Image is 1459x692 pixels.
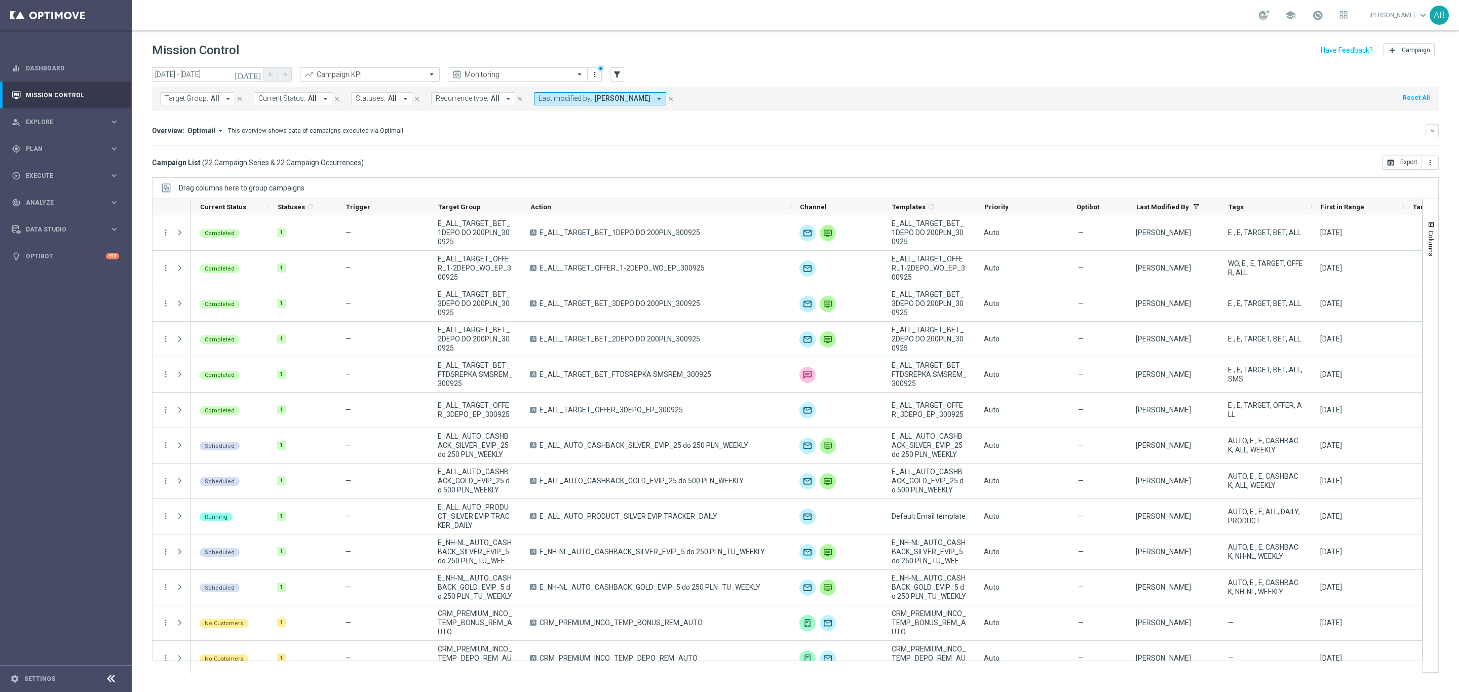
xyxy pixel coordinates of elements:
[11,91,120,99] div: Mission Control
[1228,401,1303,419] span: E , E, TARGET, OFFER, ALL
[530,442,536,448] span: A
[892,361,967,388] span: E_ALL_TARGET_BET_FTDSREPKA SMSREM_300925
[799,402,816,418] img: Optimail
[1426,124,1439,137] button: keyboard_arrow_down
[356,94,386,103] span: Statuses:
[984,335,1000,343] span: Auto
[540,618,703,627] span: CRM_PREMIUM_INCO_TEMP_BONUS_REM_AUTO
[26,146,109,152] span: Plan
[540,441,748,450] span: E_ALL_AUTO_CASHBACK_SILVER_EVIP_25 do 250 PLN_WEEKLY
[1382,158,1439,166] multiple-options-button: Export to CSV
[655,94,664,103] i: arrow_drop_down
[277,299,286,308] div: 1
[452,69,462,80] i: preview
[540,405,683,414] span: E_ALL_TARGET_OFFER_3DEPO_EP_300925
[277,334,286,343] div: 1
[300,67,440,82] ng-select: Campaign KPI
[984,370,1000,378] span: Auto
[799,296,816,312] img: Optimail
[205,230,235,237] span: Completed
[184,126,228,135] button: Optimail arrow_drop_down
[1136,405,1191,414] div: Tomasz Kowalczyk
[1320,441,1342,450] div: 30 Sep 2025, Tuesday
[277,263,286,273] div: 1
[200,263,240,273] colored-tag: Completed
[530,478,536,484] span: A
[200,203,246,211] span: Current Status
[1417,10,1429,21] span: keyboard_arrow_down
[161,618,170,627] button: more_vert
[820,438,836,454] img: Private message
[540,334,700,343] span: E_ALL_TARGET_BET_2DEPO DO 200PLN_300925
[530,513,536,519] span: A
[1078,299,1084,308] span: —
[161,547,170,556] i: more_vert
[1321,203,1364,211] span: First in Range
[26,243,106,270] a: Optibot
[820,331,836,348] img: Private message
[11,64,120,72] button: equalizer Dashboard
[12,252,21,261] i: lightbulb
[26,173,109,179] span: Execute
[161,476,170,485] button: more_vert
[12,225,109,234] div: Data Studio
[984,441,1000,449] span: Auto
[984,264,1000,272] span: Auto
[1228,299,1301,308] span: E , E, TARGET, BET, ALL
[799,367,816,383] div: SMS
[612,70,622,79] i: filter_alt
[436,94,488,103] span: Recurrence type:
[223,94,233,103] i: arrow_drop_down
[152,158,364,167] h3: Campaign List
[205,443,235,449] span: Scheduled
[1136,370,1191,379] div: Tomasz Kowalczyk
[534,92,666,105] button: Last modified by: [PERSON_NAME] arrow_drop_down
[200,405,240,415] colored-tag: Completed
[308,94,317,103] span: All
[540,512,717,521] span: E_ALL_AUTO_PRODUCT_SILVER EVIP TRACKER_DAILY
[161,653,170,663] button: more_vert
[11,252,120,260] div: lightbulb Optibot +10
[278,203,305,211] span: Statuses
[984,203,1009,211] span: Priority
[1136,334,1191,343] div: Tomasz Kowalczyk
[12,171,109,180] div: Execute
[11,118,120,126] div: person_search Explore keyboard_arrow_right
[927,203,935,211] i: refresh
[590,68,600,81] button: more_vert
[228,126,403,135] div: This overview shows data of campaigns executed via Optimail
[438,203,481,211] span: Target Group
[438,219,513,246] span: E_ALL_TARGET_BET_1DEPO DO 200PLN_300925
[161,583,170,592] button: more_vert
[540,547,765,556] span: E_NH-NL_AUTO_CASHBACK_SILVER_EVIP_5 do 250 PLN_TU_WEEKLY
[892,219,967,246] span: E_ALL_TARGET_BET_1DEPO DO 200PLN_300925
[12,198,109,207] div: Analyze
[892,203,926,211] span: Templates
[540,583,760,592] span: E_NH-NL_AUTO_CASHBACK_GOLD_EVIP_5 do 250 PLN_TU_WEEKLY
[161,441,170,450] i: more_vert
[187,126,216,135] span: Optimail
[1228,436,1303,454] span: AUTO, E , E, CASHBACK, ALL, WEEKLY
[179,184,304,192] div: Row Groups
[205,407,235,414] span: Completed
[540,476,744,485] span: E_ALL_AUTO_CASHBACK_GOLD_EVIP_25 do 500 PLN_WEEKLY
[161,228,170,237] button: more_vert
[202,158,205,167] span: (
[799,331,816,348] div: Optimail
[1430,6,1449,25] div: AB
[530,265,536,271] span: A
[161,405,170,414] i: more_vert
[165,94,208,103] span: Target Group:
[278,67,292,82] button: arrow_forward
[1320,405,1342,414] div: 30 Sep 2025, Tuesday
[351,92,412,105] button: Statuses: All arrow_drop_down
[26,82,119,108] a: Mission Control
[388,94,397,103] span: All
[1228,334,1301,343] span: E , E, TARGET, BET, ALL
[12,64,21,73] i: equalizer
[1136,263,1191,273] div: Tomasz Kowalczyk
[200,441,240,450] colored-tag: Scheduled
